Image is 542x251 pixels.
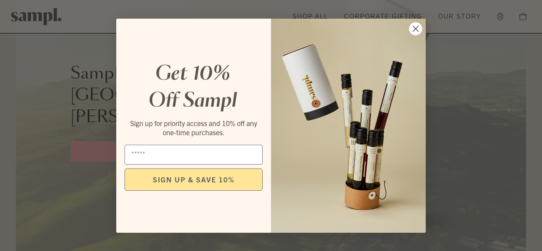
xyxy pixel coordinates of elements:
img: 96933287-25a1-481a-a6d8-4dd623390dc6.png [271,19,426,233]
button: SIGN UP & SAVE 10% [125,169,263,191]
em: Get 10% Off Sampl [148,65,237,111]
button: Close dialog [409,22,423,36]
span: Sign up for priority access and 10% off any one-time purchases. [130,119,257,137]
input: Email [125,145,263,165]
